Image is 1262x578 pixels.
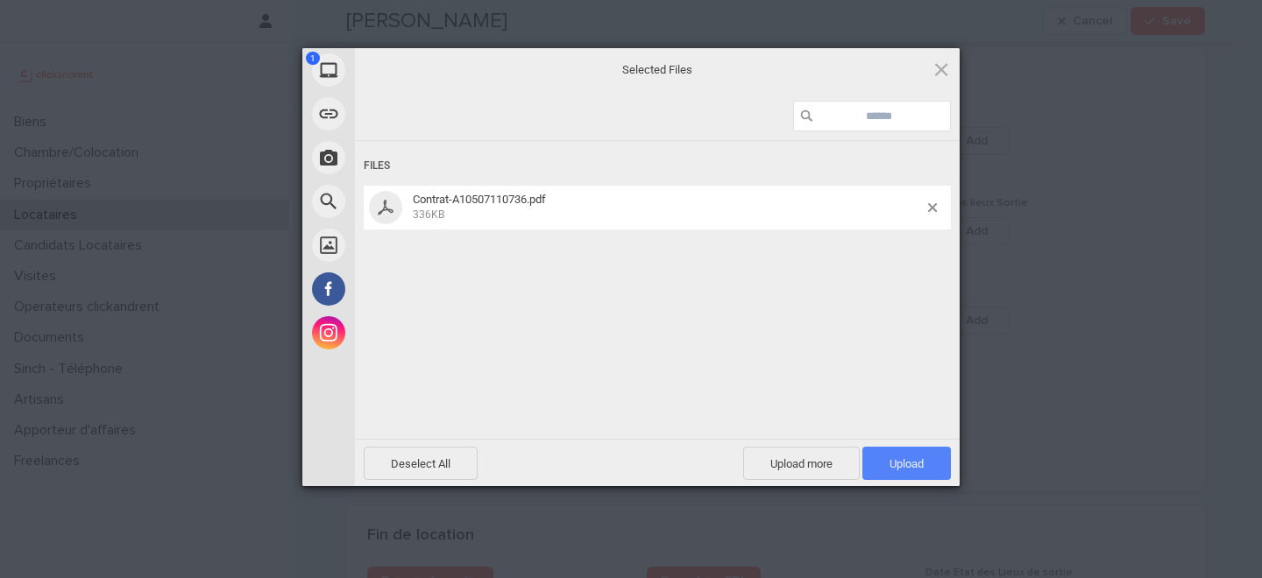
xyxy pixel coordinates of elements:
span: Contrat-A10507110736.pdf [413,193,546,206]
span: Deselect All [364,447,478,480]
div: Files [364,150,951,182]
span: Click here or hit ESC to close picker [932,60,951,79]
span: 336KB [413,208,444,221]
span: Upload [862,447,951,480]
div: Link (URL) [302,92,513,136]
div: Instagram [302,311,513,355]
span: Upload more [743,447,860,480]
div: Unsplash [302,223,513,267]
span: 1 [306,52,320,65]
span: Contrat-A10507110736.pdf [408,193,928,222]
div: My Device [302,48,513,92]
span: Upload [890,457,924,470]
div: Take Photo [302,136,513,180]
span: Selected Files [482,62,833,78]
div: Web Search [302,180,513,223]
div: Facebook [302,267,513,311]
